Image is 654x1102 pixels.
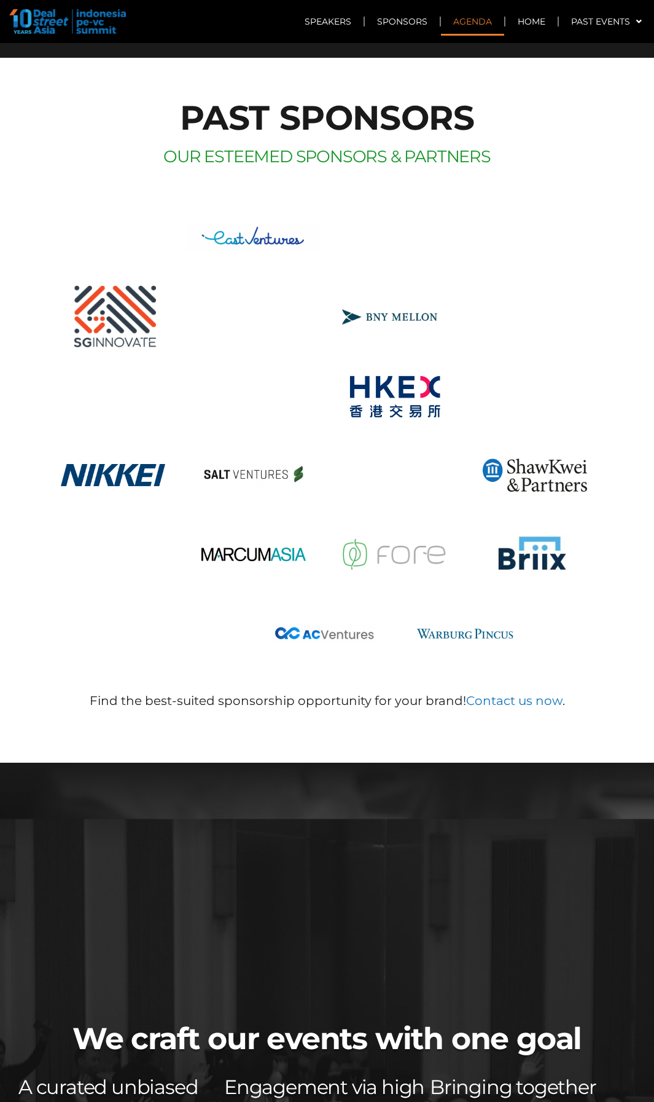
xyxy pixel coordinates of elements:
b: We craft our events with one goal [72,1020,582,1057]
a: Sponsors [365,7,440,36]
h2: PAST SPONSORS [6,101,648,135]
a: Speakers [292,7,364,36]
b: Find the best-suited sponsorship opportunity for your brand! . [90,693,565,708]
a: Home [505,7,558,36]
h3: OUR ESTEEMED SPONSORS & PARTNERS [6,147,648,167]
a: Agenda [441,7,504,36]
a: Past Events [559,7,654,36]
a: Contact us now [466,693,563,708]
img: Warburg pincus [413,594,517,673]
